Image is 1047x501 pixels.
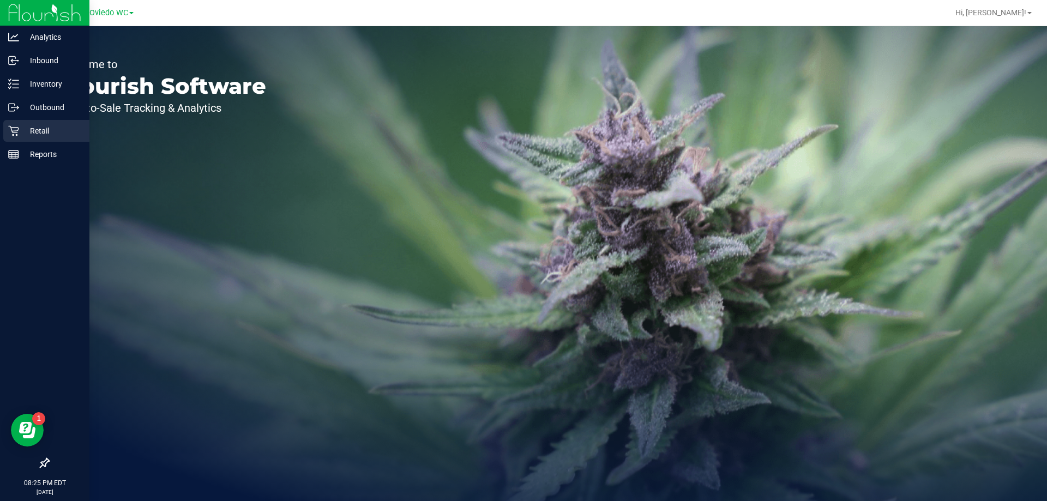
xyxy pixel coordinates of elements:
[19,101,85,114] p: Outbound
[89,8,128,17] span: Oviedo WC
[59,59,266,70] p: Welcome to
[8,32,19,43] inline-svg: Analytics
[8,125,19,136] inline-svg: Retail
[59,75,266,97] p: Flourish Software
[59,102,266,113] p: Seed-to-Sale Tracking & Analytics
[8,79,19,89] inline-svg: Inventory
[8,149,19,160] inline-svg: Reports
[8,55,19,66] inline-svg: Inbound
[11,414,44,446] iframe: Resource center
[5,488,85,496] p: [DATE]
[8,102,19,113] inline-svg: Outbound
[19,124,85,137] p: Retail
[955,8,1026,17] span: Hi, [PERSON_NAME]!
[19,54,85,67] p: Inbound
[19,31,85,44] p: Analytics
[19,148,85,161] p: Reports
[19,77,85,90] p: Inventory
[5,478,85,488] p: 08:25 PM EDT
[32,412,45,425] iframe: Resource center unread badge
